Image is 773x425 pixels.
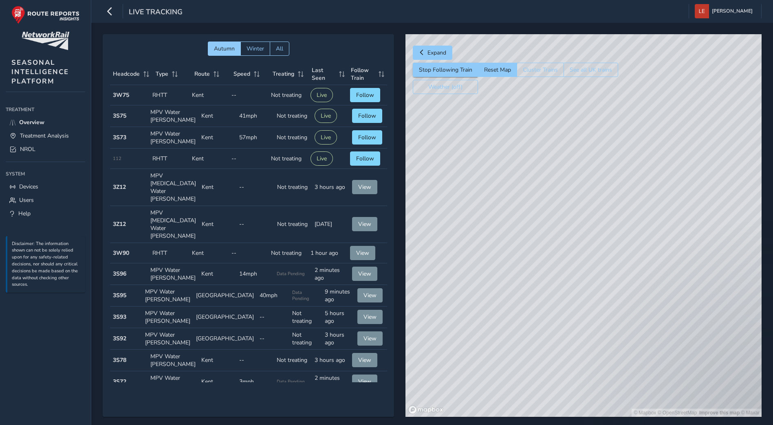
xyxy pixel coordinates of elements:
strong: 3S96 [113,270,126,278]
iframe: Intercom live chat [745,397,765,417]
span: View [363,291,377,299]
td: RHTT [150,243,189,263]
button: See all UK trains [564,63,618,77]
button: Live [311,151,333,166]
span: [PERSON_NAME] [712,4,753,18]
td: 9 minutes ago [322,285,355,307]
strong: 3S92 [113,335,126,342]
td: Not treating [268,243,308,263]
p: Disclaimer: The information shown can not be solely relied upon for any safety-related decisions,... [12,241,81,289]
span: Speed [233,70,250,78]
td: -- [229,243,268,263]
button: [PERSON_NAME] [695,4,755,18]
td: -- [257,328,289,350]
img: rr logo [11,6,79,24]
button: View [352,217,377,231]
a: Users [6,193,85,207]
span: Help [18,210,31,217]
td: MPV Water [PERSON_NAME] [142,307,193,328]
button: Live [315,109,337,123]
strong: 3Z12 [113,220,126,228]
button: Winter [240,42,270,56]
span: View [358,378,371,386]
td: Not treating [274,350,312,371]
strong: 3W75 [113,91,129,99]
button: View [357,310,383,324]
td: Kent [189,243,229,263]
a: Treatment Analysis [6,129,85,142]
span: Users [19,196,34,204]
span: View [363,335,377,342]
td: Not treating [274,127,312,149]
span: Follow [356,155,374,162]
button: Stop Following Train [413,63,478,77]
span: View [358,220,371,228]
td: -- [229,85,268,105]
strong: 3W90 [113,249,129,257]
span: Autumn [214,45,235,53]
span: Follow [358,134,376,141]
button: Expand [413,46,452,60]
td: -- [229,149,268,169]
td: Not treating [289,328,322,350]
td: -- [257,307,289,328]
button: Follow [352,109,382,123]
span: Follow Train [351,66,376,82]
span: Follow [356,91,374,99]
td: 3 hours ago [312,169,349,206]
span: Winter [247,45,264,53]
img: diamond-layout [695,4,709,18]
span: SEASONAL INTELLIGENCE PLATFORM [11,58,69,86]
span: Devices [19,183,38,191]
td: 2 minutes ago [312,371,350,393]
img: customer logo [22,32,69,50]
span: Expand [427,49,446,57]
button: All [270,42,289,56]
button: View [352,267,377,281]
td: 40mph [257,285,289,307]
button: View [352,375,377,389]
span: View [363,313,377,321]
td: Kent [189,85,229,105]
span: Headcode [113,70,140,78]
strong: 3Z12 [113,183,126,191]
span: NROL [20,145,35,153]
a: Overview [6,116,85,129]
td: 5 hours ago [322,307,355,328]
strong: 3S95 [113,291,126,299]
span: Last Seen [312,66,336,82]
td: RHTT [150,149,189,169]
span: View [358,356,371,364]
td: Kent [198,350,236,371]
td: MPV Water [PERSON_NAME] [148,350,198,371]
td: Kent [198,371,236,393]
td: RHTT [150,85,189,105]
td: Kent [198,127,236,149]
button: View [357,331,383,346]
td: MPV [MEDICAL_DATA] Water [PERSON_NAME] [148,169,199,206]
td: 3 hours ago [312,350,350,371]
td: Not treating [274,206,312,243]
button: View [350,246,375,260]
td: 3 hours ago [322,328,355,350]
td: MPV Water [PERSON_NAME] [148,263,198,285]
td: MPV Water [PERSON_NAME] [148,127,198,149]
button: Weather (off) [413,80,478,94]
button: View [352,180,377,194]
td: -- [236,206,274,243]
td: MPV Water [PERSON_NAME] [142,328,193,350]
td: Not treating [268,149,308,169]
td: 14mph [236,263,274,285]
button: Cluster Trains [517,63,564,77]
span: View [358,270,371,278]
td: MPV Water [PERSON_NAME] [142,285,193,307]
td: Kent [189,149,229,169]
button: Live [311,88,333,102]
span: View [356,249,369,257]
td: 41mph [236,105,274,127]
td: [GEOGRAPHIC_DATA] [193,285,257,307]
button: View [352,353,377,367]
td: -- [236,169,274,206]
button: Autumn [208,42,240,56]
td: [GEOGRAPHIC_DATA] [193,307,257,328]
